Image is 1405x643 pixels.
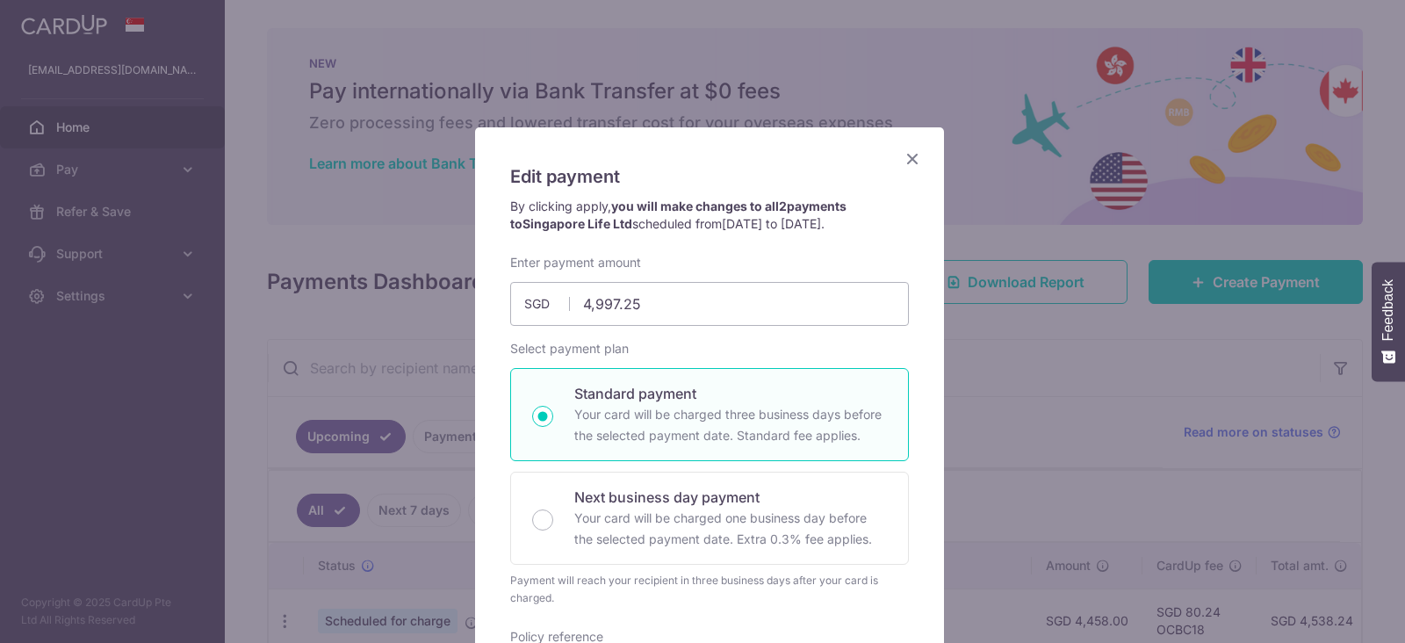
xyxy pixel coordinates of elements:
[510,198,909,233] p: By clicking apply, scheduled from .
[522,216,632,231] span: Singapore Life Ltd
[510,163,909,191] h5: Edit payment
[574,404,887,446] p: Your card will be charged three business days before the selected payment date. Standard fee appl...
[722,216,821,231] span: [DATE] to [DATE]
[574,383,887,404] p: Standard payment
[510,199,847,231] strong: you will make changes to all payments to
[574,487,887,508] p: Next business day payment
[574,508,887,550] p: Your card will be charged one business day before the selected payment date. Extra 0.3% fee applies.
[1293,590,1387,634] iframe: Opens a widget where you can find more information
[510,254,641,271] label: Enter payment amount
[510,340,629,358] label: Select payment plan
[510,282,909,326] input: 0.00
[510,572,909,607] div: Payment will reach your recipient in three business days after your card is charged.
[1372,262,1405,381] button: Feedback - Show survey
[902,148,923,170] button: Close
[779,199,787,213] span: 2
[1380,279,1396,341] span: Feedback
[524,295,570,313] span: SGD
